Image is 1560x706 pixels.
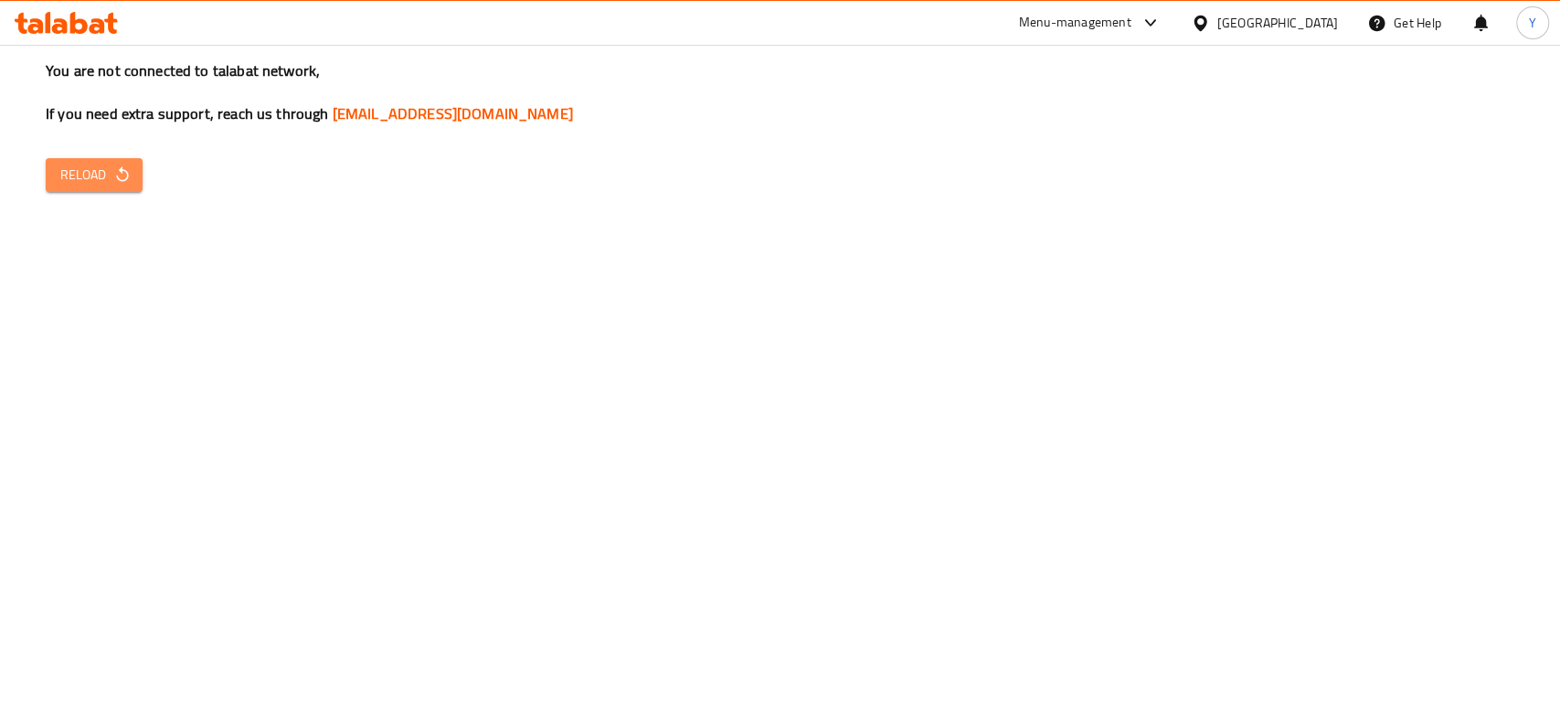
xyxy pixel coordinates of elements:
[46,60,1514,124] h3: You are not connected to talabat network, If you need extra support, reach us through
[333,100,573,127] a: [EMAIL_ADDRESS][DOMAIN_NAME]
[1019,12,1131,34] div: Menu-management
[60,164,128,187] span: Reload
[1529,13,1536,33] span: Y
[1217,13,1338,33] div: [GEOGRAPHIC_DATA]
[46,158,143,192] button: Reload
